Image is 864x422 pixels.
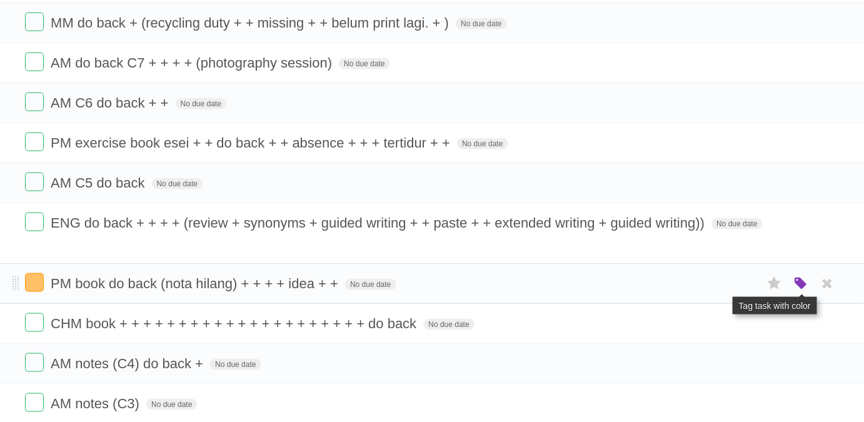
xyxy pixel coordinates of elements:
[25,173,44,191] label: Done
[25,213,44,231] label: Done
[763,273,786,294] label: Star task
[457,138,508,149] span: No due date
[25,353,44,372] label: Done
[146,399,197,410] span: No due date
[456,18,506,29] span: No due date
[424,319,475,330] span: No due date
[152,178,203,189] span: No due date
[51,15,452,31] span: MM do back + (recycling duty + + missing + + belum print lagi. + )
[25,393,44,412] label: Done
[51,276,341,291] span: PM book do back (nota hilang) + + + + idea + +
[51,316,419,331] span: CHM book + + + + + + + + + + + + + + + + + + + + + do back
[345,279,396,290] span: No due date
[51,396,143,411] span: AM notes (C3)
[25,313,44,332] label: Done
[711,218,762,229] span: No due date
[51,95,171,111] span: AM C6 do back + +
[25,53,44,71] label: Done
[51,135,453,151] span: PM exercise book esei + + do back + + absence + + + tertidur + +
[51,55,335,71] span: AM do back C7 + + + + (photography session)
[25,133,44,151] label: Done
[25,13,44,31] label: Done
[51,175,148,191] span: AM C5 do back
[25,93,44,111] label: Done
[176,98,226,109] span: No due date
[339,58,389,69] span: No due date
[51,215,708,231] span: ENG do back + + + + (review + synonyms + guided writing + + paste + + extended writing + guided w...
[25,273,44,292] label: Done
[210,359,261,370] span: No due date
[51,356,206,371] span: AM notes (C4) do back +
